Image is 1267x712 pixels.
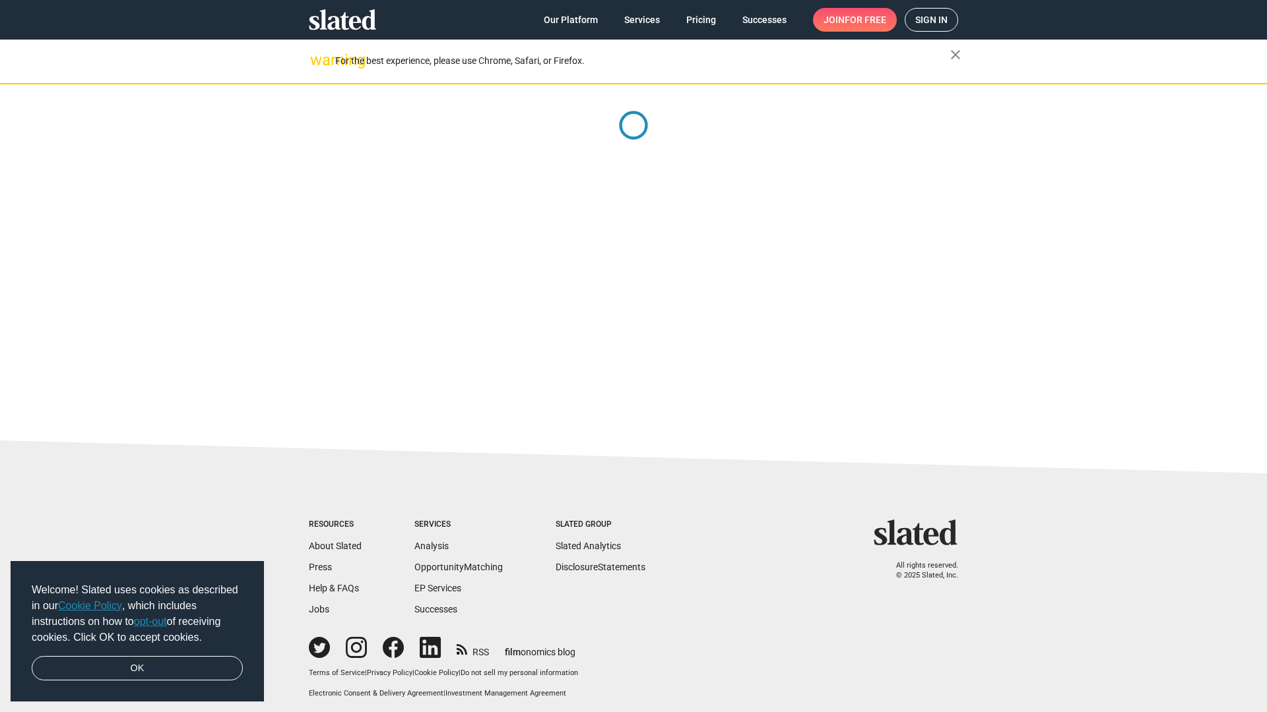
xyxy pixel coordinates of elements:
[443,689,445,697] span: |
[412,668,414,677] span: |
[445,689,566,697] a: Investment Management Agreement
[414,583,461,593] a: EP Services
[813,8,897,32] a: Joinfor free
[614,8,670,32] a: Services
[309,519,362,530] div: Resources
[414,668,459,677] a: Cookie Policy
[505,647,521,657] span: film
[414,541,449,551] a: Analysis
[556,541,621,551] a: Slated Analytics
[365,668,367,677] span: |
[414,604,457,614] a: Successes
[335,52,950,70] div: For the best experience, please use Chrome, Safari, or Firefox.
[309,689,443,697] a: Electronic Consent & Delivery Agreement
[544,8,598,32] span: Our Platform
[533,8,608,32] a: Our Platform
[11,561,264,702] div: cookieconsent
[732,8,797,32] a: Successes
[309,562,332,572] a: Press
[905,8,958,32] a: Sign in
[309,541,362,551] a: About Slated
[309,668,365,677] a: Terms of Service
[134,616,167,627] a: opt-out
[367,668,412,677] a: Privacy Policy
[915,9,948,31] span: Sign in
[742,8,787,32] span: Successes
[505,636,575,659] a: filmonomics blog
[457,638,489,659] a: RSS
[824,8,886,32] span: Join
[459,668,461,677] span: |
[310,52,326,68] mat-icon: warning
[414,519,503,530] div: Services
[309,583,359,593] a: Help & FAQs
[882,561,958,580] p: All rights reserved. © 2025 Slated, Inc.
[624,8,660,32] span: Services
[556,562,645,572] a: DisclosureStatements
[414,562,503,572] a: OpportunityMatching
[948,47,963,63] mat-icon: close
[556,519,645,530] div: Slated Group
[686,8,716,32] span: Pricing
[845,8,886,32] span: for free
[461,668,578,678] button: Do not sell my personal information
[58,600,122,611] a: Cookie Policy
[32,582,243,645] span: Welcome! Slated uses cookies as described in our , which includes instructions on how to of recei...
[309,604,329,614] a: Jobs
[32,656,243,681] a: dismiss cookie message
[676,8,727,32] a: Pricing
